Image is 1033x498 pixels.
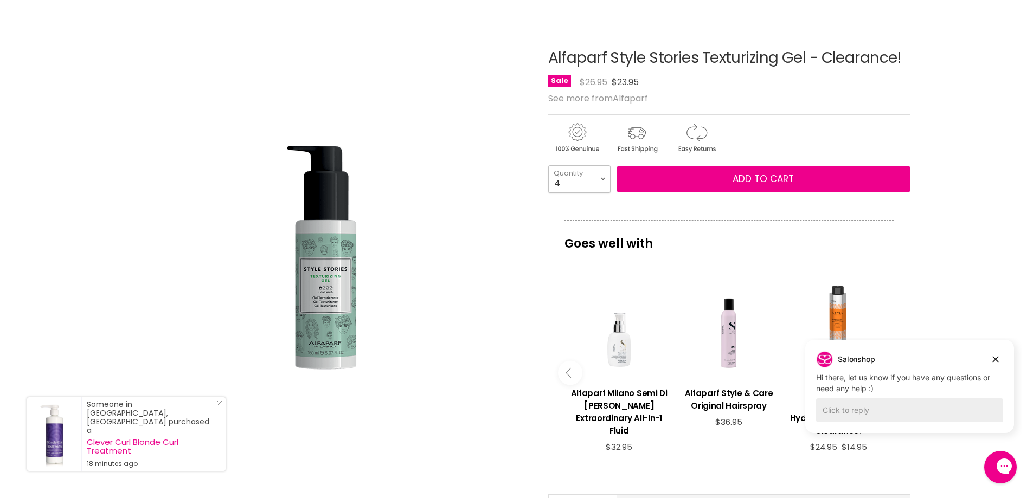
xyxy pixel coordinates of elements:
[216,400,223,406] svg: Close Icon
[679,387,778,412] h3: Alfaparf Style & Care Original Hairspray
[548,75,571,87] span: Sale
[979,447,1022,487] iframe: Gorgias live chat messenger
[122,435,530,465] div: Product thumbnails
[715,416,742,428] span: $36.95
[87,438,215,455] a: Clever Curl Blonde Curl Treatment
[789,379,888,442] a: View product:Kaaral Style Perfetto HydroGloss Liquid Gel - Clearance!
[87,460,215,468] small: 18 minutes ago
[548,121,606,154] img: genuine.gif
[617,166,910,193] button: Add to cart
[797,338,1022,449] iframe: Gorgias live chat campaigns
[548,92,648,105] span: See more from
[87,400,215,468] div: Someone in [GEOGRAPHIC_DATA], [GEOGRAPHIC_DATA] purchased a
[733,172,794,185] span: Add to cart
[580,76,607,88] span: $26.95
[606,441,632,452] span: $32.95
[679,379,778,417] a: View product:Alfaparf Style & Care Original Hairspray
[613,92,648,105] a: Alfaparf
[570,387,669,437] h3: Alfaparf Milano Semi Di [PERSON_NAME] Extraordinary All-In-1 Fluid
[570,379,669,442] a: View product:Alfaparf Milano Semi Di Lino Diamond Extraordinary All-In-1 Fluid
[612,76,639,88] span: $23.95
[124,23,529,428] div: Alfaparf Style Stories Texturizing Gel - Clearance! image. Click or Scroll to Zoom.
[608,121,665,154] img: shipping.gif
[564,220,894,256] p: Goes well with
[212,400,223,411] a: Close Notification
[789,387,888,437] h3: Kaaral Style [PERSON_NAME] HydroGloss Liquid Gel - Clearance!
[668,121,725,154] img: returns.gif
[548,165,611,192] select: Quantity
[548,50,910,67] h1: Alfaparf Style Stories Texturizing Gel - Clearance!
[27,397,81,471] a: Visit product page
